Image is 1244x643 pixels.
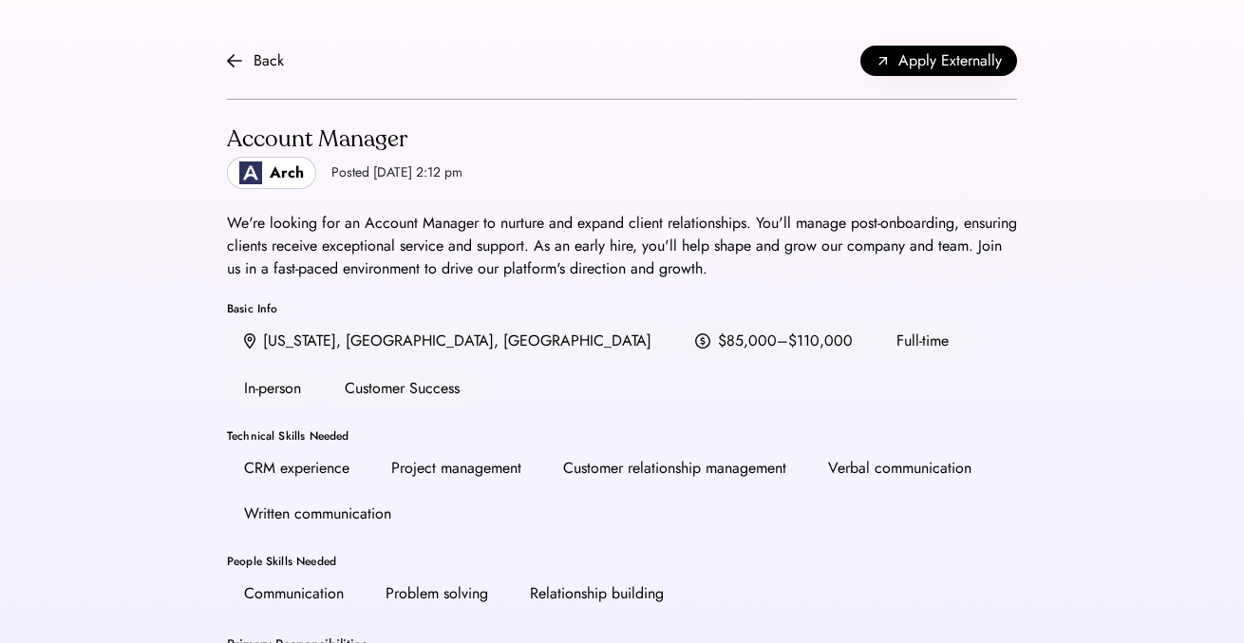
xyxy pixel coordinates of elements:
div: We're looking for an Account Manager to nurture and expand client relationships. You'll manage po... [227,212,1017,280]
div: Posted [DATE] 2:12 pm [331,163,462,182]
div: Arch [270,161,304,184]
span: Apply Externally [898,49,1002,72]
div: Full-time [879,322,966,360]
div: $85,000–$110,000 [718,330,853,352]
div: Technical Skills Needed [227,430,1017,442]
img: Logo_Blue_1.png [239,161,262,184]
div: Verbal communication [828,457,971,480]
div: [US_STATE], [GEOGRAPHIC_DATA], [GEOGRAPHIC_DATA] [263,330,651,352]
div: Communication [244,582,344,605]
div: Project management [391,457,521,480]
img: money.svg [695,332,710,350]
div: CRM experience [244,457,349,480]
div: In-person [227,369,318,407]
button: Apply Externally [860,46,1017,76]
img: location.svg [244,333,255,350]
div: Back [254,49,284,72]
div: Relationship building [530,582,664,605]
div: Account Manager [227,124,462,155]
div: People Skills Needed [227,556,1017,567]
div: Problem solving [386,582,488,605]
div: Customer Success [328,369,477,407]
div: Customer relationship management [563,457,786,480]
div: Basic Info [227,303,1017,314]
div: Written communication [244,502,391,525]
img: arrow-back.svg [227,53,242,68]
